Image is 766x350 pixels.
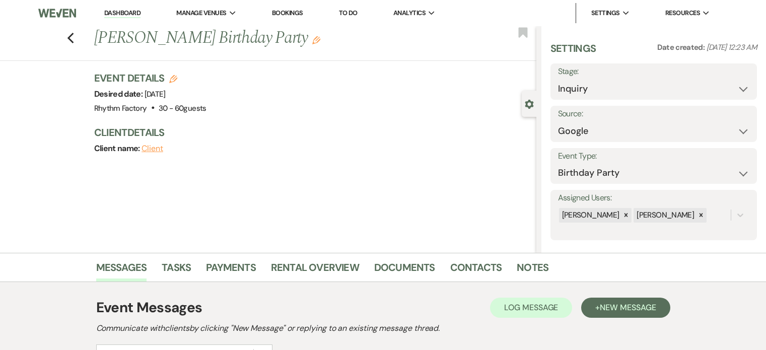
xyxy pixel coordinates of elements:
span: Date created: [657,42,707,52]
h3: Event Details [94,71,206,85]
label: Source: [558,107,749,121]
span: Analytics [393,8,426,18]
span: Rhythm Factory [94,103,147,113]
a: Dashboard [104,9,141,18]
label: Assigned Users: [558,191,749,205]
h1: Event Messages [96,297,202,318]
span: Log Message [504,302,558,313]
h2: Communicate with clients by clicking "New Message" or replying to an existing message thread. [96,322,670,334]
label: Event Type: [558,149,749,164]
h1: [PERSON_NAME] Birthday Party [94,26,444,50]
a: Contacts [450,259,502,282]
span: Settings [591,8,620,18]
div: [PERSON_NAME] [559,208,621,223]
button: Client [142,145,163,153]
span: Resources [665,8,700,18]
button: +New Message [581,298,670,318]
span: 30 - 60 guests [159,103,206,113]
div: [PERSON_NAME] [634,208,695,223]
h3: Settings [550,41,596,63]
a: Messages [96,259,147,282]
span: New Message [600,302,656,313]
a: Payments [206,259,256,282]
button: Close lead details [525,99,534,108]
span: Manage Venues [176,8,226,18]
span: [DATE] [145,89,166,99]
a: Notes [517,259,548,282]
h3: Client Details [94,125,526,139]
a: To Do [339,9,358,17]
label: Stage: [558,64,749,79]
img: Weven Logo [38,3,76,24]
button: Log Message [490,298,572,318]
span: Client name: [94,143,142,154]
a: Documents [374,259,435,282]
span: Desired date: [94,89,145,99]
a: Bookings [272,9,303,17]
span: [DATE] 12:23 AM [707,42,757,52]
a: Rental Overview [271,259,359,282]
a: Tasks [162,259,191,282]
button: Edit [312,35,320,44]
